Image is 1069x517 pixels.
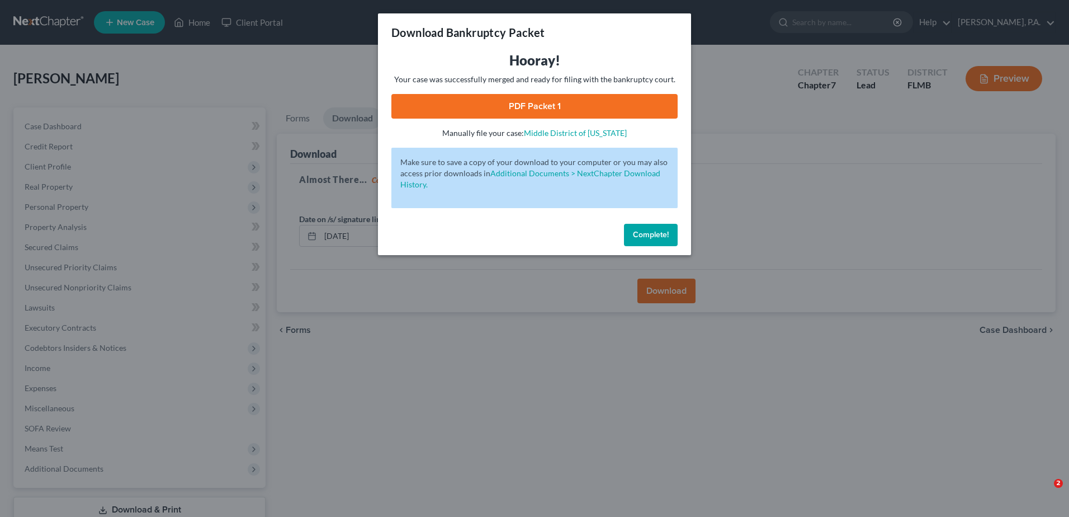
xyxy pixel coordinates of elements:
p: Manually file your case: [391,128,678,139]
h3: Hooray! [391,51,678,69]
span: Complete! [633,230,669,239]
h3: Download Bankruptcy Packet [391,25,545,40]
button: Complete! [624,224,678,246]
a: PDF Packet 1 [391,94,678,119]
p: Your case was successfully merged and ready for filing with the bankruptcy court. [391,74,678,85]
iframe: Intercom live chat [1031,479,1058,506]
p: Make sure to save a copy of your download to your computer or you may also access prior downloads in [400,157,669,190]
a: Middle District of [US_STATE] [524,128,627,138]
span: 2 [1054,479,1063,488]
a: Additional Documents > NextChapter Download History. [400,168,660,189]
